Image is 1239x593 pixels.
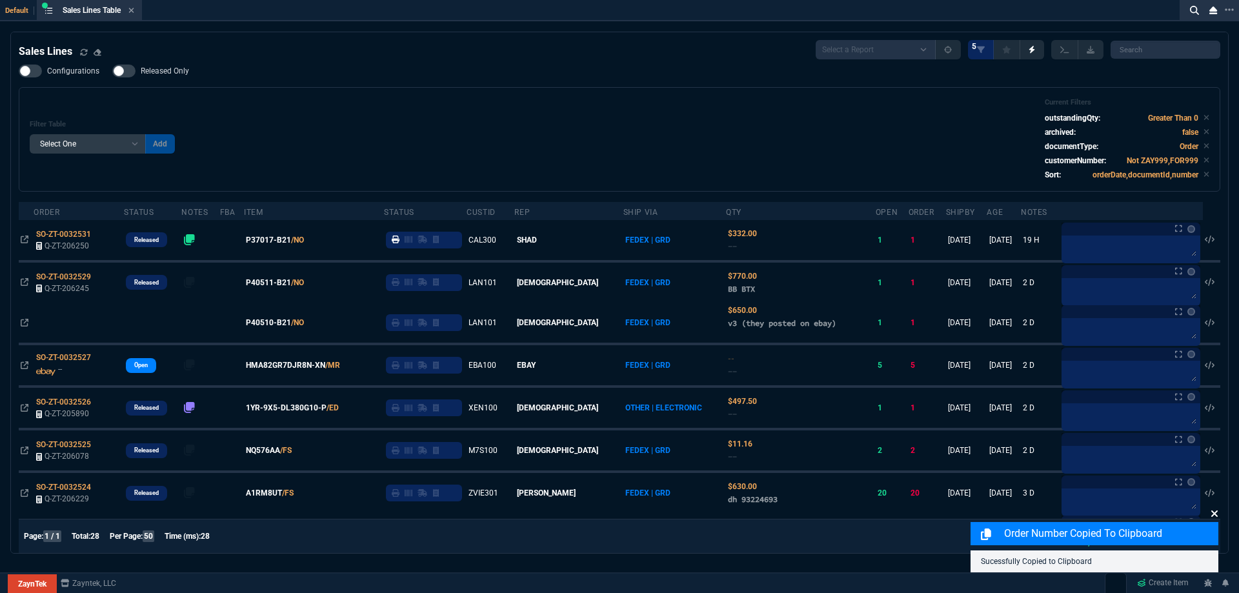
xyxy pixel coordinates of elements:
span: [DEMOGRAPHIC_DATA] [517,318,598,327]
div: Notes [1021,207,1047,217]
code: Order [1180,142,1198,151]
td: [DATE] [987,220,1021,261]
div: Age [987,207,1003,217]
a: Create Item [1132,574,1194,593]
span: Quoted Cost [728,439,752,448]
nx-icon: Open In Opposite Panel [21,278,28,287]
span: Quoted Cost [728,229,757,238]
div: CustID [467,207,496,217]
h6: Filter Table [30,120,175,129]
span: Released Only [141,66,189,76]
span: SO-ZT-0032525 [36,440,91,449]
td: 1 [909,303,946,344]
td: [DATE] [987,344,1021,387]
span: Configurations [47,66,99,76]
nx-fornida-erp-notes: number [184,405,196,414]
nx-icon: Open In Opposite Panel [21,446,28,455]
nx-fornida-erp-notes: number [184,237,196,246]
span: HMA82GR7DJR8N-XN [246,359,325,371]
nx-icon: Close Workbench [1204,3,1222,18]
span: ZVIE301 [468,488,498,498]
a: /NO [291,234,304,246]
span: -- [728,241,737,251]
nx-icon: Open In Opposite Panel [21,488,28,498]
span: SO-ZT-0032524 [36,483,91,492]
span: dh 93224693 [728,494,778,504]
span: SO-ZT-0032529 [36,272,91,281]
span: Quoted Cost [728,397,757,406]
span: 1YR-9X5-DL380G10-P [246,402,327,414]
span: EBAY [517,361,536,370]
span: FEDEX | GRD [625,236,670,245]
td: 2 D [1021,429,1059,472]
td: [DATE] [946,429,987,472]
td: 2 D [1021,344,1059,387]
nx-icon: Open In Opposite Panel [21,361,28,370]
p: Released [134,277,159,288]
code: Greater Than 0 [1148,114,1198,123]
h6: Current Filters [1045,98,1209,107]
h4: Sales Lines [19,44,72,59]
span: 5 [972,41,976,52]
a: /FS [282,487,294,499]
td: 1 [876,303,909,344]
td: [DATE] [946,387,987,429]
td: [DATE] [946,513,987,554]
td: [DATE] [987,261,1021,303]
td: [DATE] [946,344,987,387]
span: CAL300 [468,236,496,245]
td: 1 [876,220,909,261]
nx-fornida-erp-notes: number [184,279,196,288]
div: Order [909,207,934,217]
nx-icon: Open In Opposite Panel [21,318,28,327]
td: 19 H [1021,220,1059,261]
p: Open [134,360,148,370]
td: 20 [876,513,909,554]
p: outstandingQty: [1045,112,1100,124]
a: msbcCompanyName [57,578,120,589]
span: A1RM8UT [246,487,282,499]
td: 20 [909,472,946,513]
span: FEDEX | GRD [625,278,670,287]
span: Q-ZT-206078 [45,452,89,461]
td: [DATE] [946,220,987,261]
td: 2 D [1021,303,1059,344]
td: [DATE] [987,387,1021,429]
a: /NO [291,317,304,328]
span: FEDEX | GRD [625,446,670,455]
td: 20 [909,513,946,554]
span: Quoted Cost [728,272,757,281]
span: Sales Lines Table [63,6,121,15]
td: [DATE] [946,472,987,513]
nx-icon: Search [1185,3,1204,18]
td: 1 [876,261,909,303]
span: FEDEX | GRD [625,318,670,327]
nx-icon: Open New Tab [1225,4,1234,16]
p: Released [134,403,159,413]
span: Q-ZT-206245 [45,284,89,293]
td: 2 D [1021,387,1059,429]
td: 1 [909,261,946,303]
td: 5 [909,344,946,387]
span: P40510-B21 [246,317,291,328]
div: QTY [726,207,741,217]
span: 1 / 1 [43,530,61,542]
p: Sort: [1045,169,1061,181]
span: P40511-B21 [246,277,291,288]
span: 50 [143,530,154,542]
span: Quoted Cost [728,354,734,363]
span: 28 [201,532,210,541]
nx-icon: Open In Opposite Panel [21,403,28,412]
td: 1 [876,387,909,429]
td: [DATE] [987,303,1021,344]
span: LAN101 [468,318,497,327]
td: [DATE] [987,472,1021,513]
span: FEDEX | GRD [625,361,670,370]
p: archived: [1045,126,1076,138]
div: FBA [220,207,236,217]
span: Total: [72,532,90,541]
div: Status [384,207,414,217]
p: documentType: [1045,141,1098,152]
span: FEDEX | GRD [625,488,670,498]
span: SO-ZT-0032527 [36,353,91,362]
